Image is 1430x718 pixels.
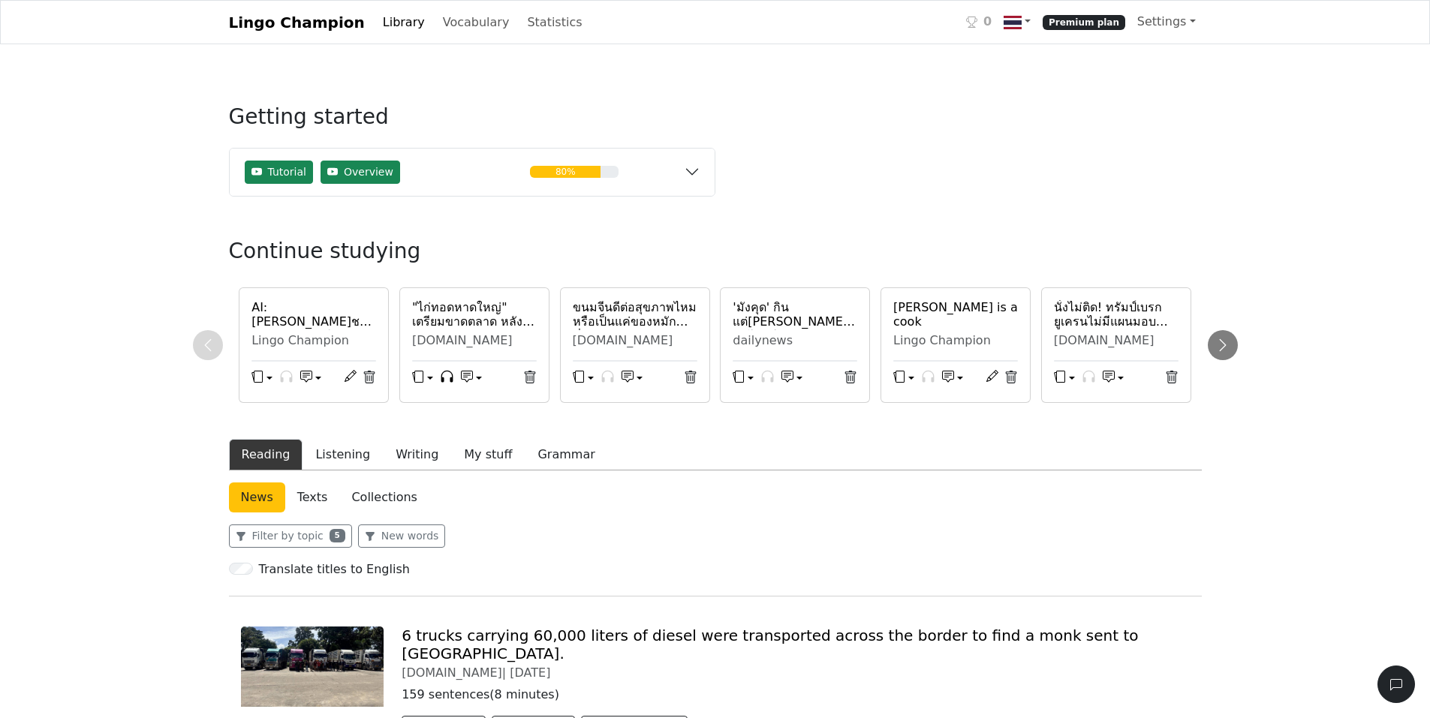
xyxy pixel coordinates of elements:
a: Vocabulary [437,8,516,38]
a: Library [377,8,431,38]
div: 80% [530,166,601,178]
button: Filter by topic5 [229,524,352,548]
div: [DOMAIN_NAME] | [402,665,1189,680]
a: Premium plan [1037,7,1131,38]
a: Texts [285,482,340,512]
span: Premium plan [1043,15,1125,30]
img: 568000008039501.JPEG [241,626,384,707]
a: [PERSON_NAME] is a cook [893,300,1018,329]
div: Lingo Champion [251,333,376,348]
button: TutorialOverview80% [230,149,715,196]
a: Settings [1131,7,1202,37]
a: Lingo Champion [229,8,365,38]
div: [DOMAIN_NAME] [573,333,697,348]
span: Overview [344,164,393,180]
button: My stuff [451,439,525,470]
button: Overview [321,161,400,184]
span: [DATE] [510,665,550,680]
div: dailynews [733,333,857,348]
a: 0 [960,7,998,38]
a: "ไก่ทอดหาดใหญ่" เตรียมขาดตลาด หลัง "[PERSON_NAME]" บอกว่าอร่อยมาก! [412,300,537,329]
span: 0 [983,13,992,31]
button: Reading [229,439,303,470]
img: th.svg [1004,14,1022,32]
span: 5 [330,529,345,542]
h6: Translate titles to English [259,562,410,576]
button: Writing [383,439,451,470]
h3: Continue studying [229,239,754,264]
span: Tutorial [268,164,306,180]
a: Statistics [521,8,588,38]
a: ขนมจีนดีต่อสุขภาพไหม หรือเป็นแค่ของหมักที่[PERSON_NAME]? [573,300,697,329]
button: Tutorial [245,161,313,184]
div: Grammar [537,446,595,464]
h3: Getting started [229,104,715,142]
div: [DOMAIN_NAME] [1054,333,1179,348]
a: AI: [PERSON_NAME]ชอบกินไก่ทอดหาดใหญ่ [251,300,376,329]
button: New words [358,524,446,548]
button: Listening [303,439,383,470]
a: 6 trucks carrying 60,000 liters of diesel were transported across the border to find a monk sent ... [402,626,1138,662]
a: Collections [339,482,429,512]
div: Lingo Champion [893,333,1018,348]
a: นั่งไม่ติด! ทรัมป์เบรกยูเครนไม่มีแผนมอบขีปนาวุธ[PERSON_NAME]ไกล แก้ข่าวยุเคียฟถล่มเมืองหลวงรัสเซีย [1054,300,1179,329]
div: [DOMAIN_NAME] [412,333,537,348]
p: 159 sentences ( 8 minutes ) [402,686,1189,704]
a: News [229,482,285,512]
a: 'มังคุด' กินแต่[PERSON_NAME]ประโยชน์ | [PERSON_NAME] [733,300,857,329]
